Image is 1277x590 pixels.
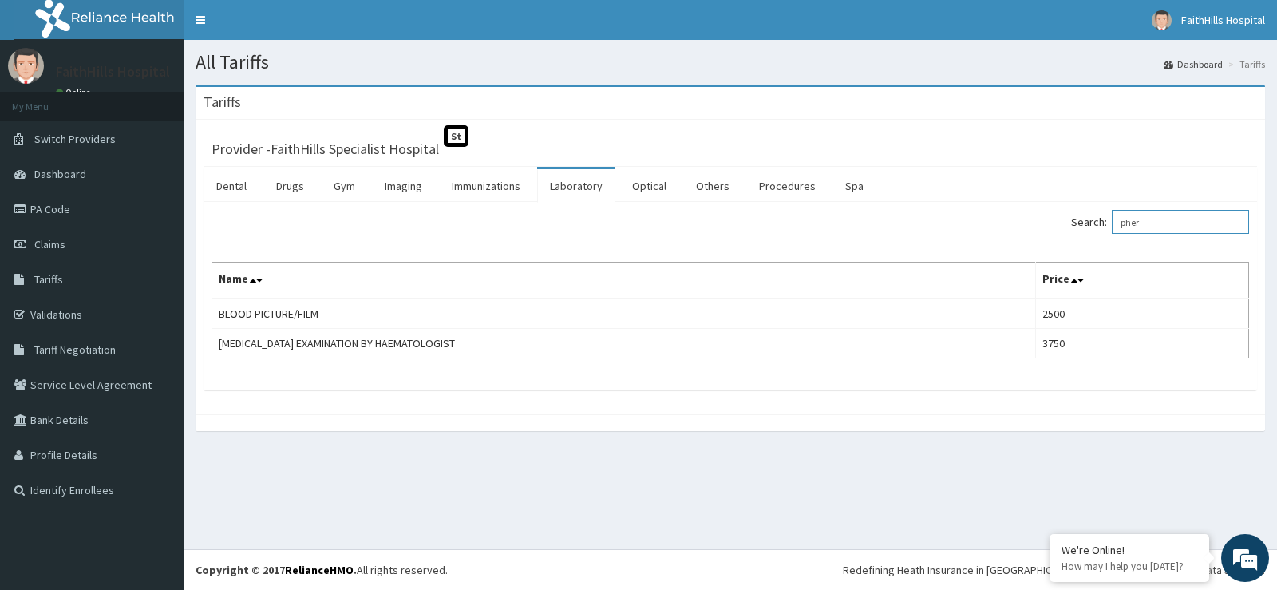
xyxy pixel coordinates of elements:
[1035,263,1248,299] th: Price
[56,65,170,79] p: FaithHills Hospital
[8,408,304,464] textarea: Type your message and hit 'Enter'
[1152,10,1172,30] img: User Image
[34,343,116,357] span: Tariff Negotiation
[1224,57,1265,71] li: Tariffs
[1035,329,1248,358] td: 3750
[321,169,368,203] a: Gym
[1035,299,1248,329] td: 2500
[619,169,679,203] a: Optical
[372,169,435,203] a: Imaging
[262,8,300,46] div: Minimize live chat window
[263,169,317,203] a: Drugs
[1062,543,1197,557] div: We're Online!
[212,142,439,156] h3: Provider - FaithHills Specialist Hospital
[1112,210,1249,234] input: Search:
[196,563,357,577] strong: Copyright © 2017 .
[212,299,1036,329] td: BLOOD PICTURE/FILM
[83,89,268,110] div: Chat with us now
[444,125,468,147] span: St
[285,563,354,577] a: RelianceHMO
[184,549,1277,590] footer: All rights reserved.
[34,272,63,287] span: Tariffs
[212,263,1036,299] th: Name
[537,169,615,203] a: Laboratory
[439,169,533,203] a: Immunizations
[34,237,65,251] span: Claims
[212,329,1036,358] td: [MEDICAL_DATA] EXAMINATION BY HAEMATOLOGIST
[56,87,94,98] a: Online
[34,167,86,181] span: Dashboard
[93,187,220,348] span: We're online!
[1181,13,1265,27] span: FaithHills Hospital
[30,80,65,120] img: d_794563401_company_1708531726252_794563401
[746,169,828,203] a: Procedures
[1071,210,1249,234] label: Search:
[832,169,876,203] a: Spa
[204,95,241,109] h3: Tariffs
[843,562,1265,578] div: Redefining Heath Insurance in [GEOGRAPHIC_DATA] using Telemedicine and Data Science!
[196,52,1265,73] h1: All Tariffs
[204,169,259,203] a: Dental
[683,169,742,203] a: Others
[1062,560,1197,573] p: How may I help you today?
[8,48,44,84] img: User Image
[34,132,116,146] span: Switch Providers
[1164,57,1223,71] a: Dashboard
